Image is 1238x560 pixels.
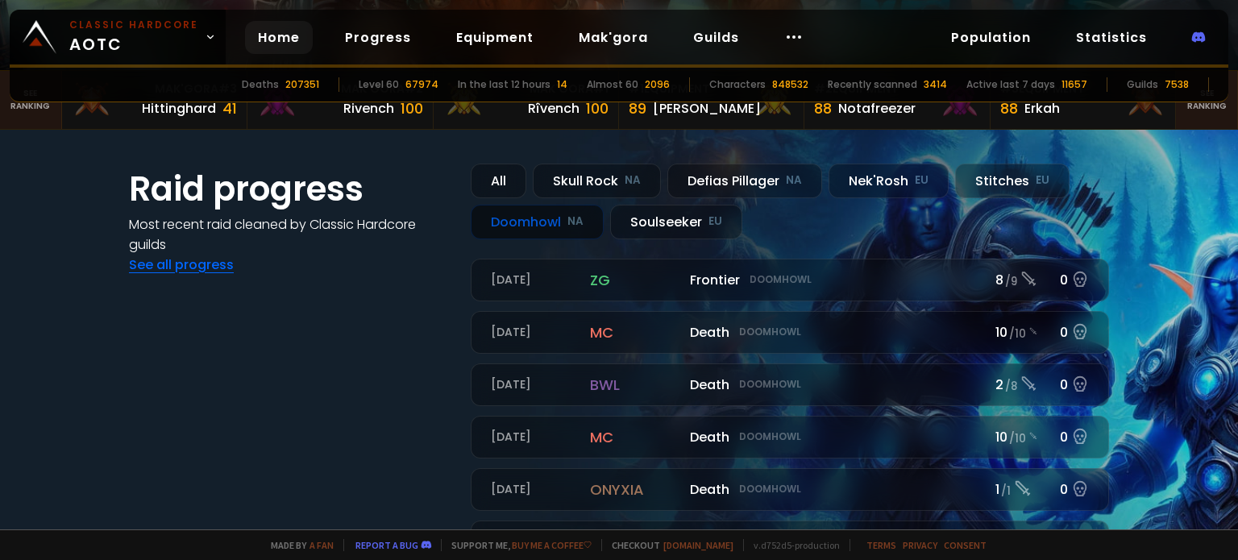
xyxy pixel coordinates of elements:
a: [DATE]zgFrontierDoomhowl8 /90 [471,259,1109,301]
a: a fan [309,539,334,551]
div: 14 [557,77,567,92]
a: [DATE]mcDeathDoomhowl10 /100 [471,311,1109,354]
div: Hittinghard [142,98,216,118]
a: See all progress [129,255,234,274]
div: 88 [814,97,832,119]
a: Consent [944,539,987,551]
small: NA [786,172,802,189]
div: Doomhowl [471,205,604,239]
div: 41 [222,97,237,119]
div: Soulseeker [610,205,742,239]
h1: Raid progress [129,164,451,214]
div: 100 [586,97,609,119]
div: Erkah [1024,98,1060,118]
a: Home [245,21,313,54]
div: 67974 [405,77,438,92]
div: 11657 [1061,77,1087,92]
div: Notafreezer [838,98,916,118]
div: Nek'Rosh [829,164,949,198]
small: EU [708,214,722,230]
div: Defias Pillager [667,164,822,198]
a: [DOMAIN_NAME] [663,539,733,551]
div: 7538 [1165,77,1189,92]
div: Deaths [242,77,279,92]
a: Population [938,21,1044,54]
a: Buy me a coffee [512,539,592,551]
div: Skull Rock [533,164,661,198]
small: EU [1036,172,1049,189]
div: In the last 12 hours [458,77,550,92]
div: Recently scanned [828,77,917,92]
div: 88 [1000,97,1018,119]
div: 89 [629,97,646,119]
div: 3414 [924,77,947,92]
div: 207351 [285,77,319,92]
a: Equipment [443,21,546,54]
a: [DATE]mcDeathDoomhowl10 /100 [471,416,1109,458]
small: NA [625,172,641,189]
div: Stitches [955,164,1070,198]
a: [DATE]onyxiaDeathDoomhowl1 /10 [471,468,1109,511]
span: Checkout [601,539,733,551]
span: Made by [261,539,334,551]
div: Active last 7 days [966,77,1055,92]
small: EU [915,172,928,189]
a: Terms [866,539,896,551]
a: Privacy [903,539,937,551]
div: All [471,164,526,198]
a: [DATE]bwlDeathDoomhowl2 /80 [471,363,1109,406]
div: Almost 60 [587,77,638,92]
div: 2096 [645,77,670,92]
div: Characters [709,77,766,92]
span: AOTC [69,18,198,56]
div: Rivench [343,98,394,118]
h4: Most recent raid cleaned by Classic Hardcore guilds [129,214,451,255]
div: Rîvench [528,98,580,118]
a: Guilds [680,21,752,54]
div: [PERSON_NAME] [653,98,761,118]
a: Progress [332,21,424,54]
div: 100 [401,97,423,119]
div: Level 60 [359,77,399,92]
span: Support me, [441,539,592,551]
div: Guilds [1127,77,1158,92]
span: v. d752d5 - production [743,539,840,551]
small: NA [567,214,584,230]
a: Report a bug [355,539,418,551]
a: Mak'gora [566,21,661,54]
div: 848532 [772,77,808,92]
a: Classic HardcoreAOTC [10,10,226,64]
small: Classic Hardcore [69,18,198,32]
a: Statistics [1063,21,1160,54]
